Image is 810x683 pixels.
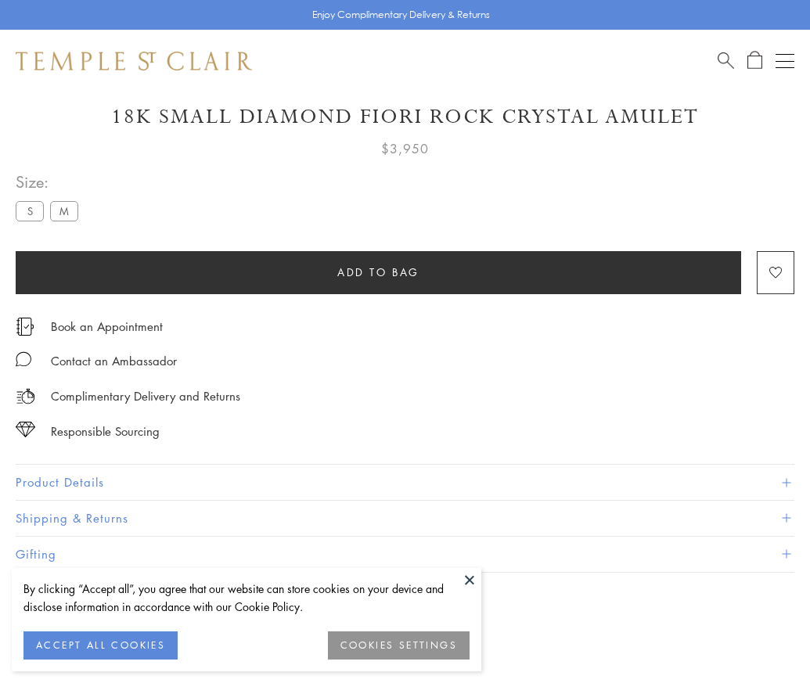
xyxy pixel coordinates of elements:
[23,631,178,660] button: ACCEPT ALL COOKIES
[50,201,78,221] label: M
[16,386,35,406] img: icon_delivery.svg
[51,386,240,406] p: Complimentary Delivery and Returns
[16,318,34,336] img: icon_appointment.svg
[381,138,429,159] span: $3,950
[16,351,31,367] img: MessageIcon-01_2.svg
[328,631,470,660] button: COOKIES SETTINGS
[16,422,35,437] img: icon_sourcing.svg
[16,501,794,536] button: Shipping & Returns
[16,103,794,131] h1: 18K Small Diamond Fiori Rock Crystal Amulet
[16,465,794,500] button: Product Details
[16,52,252,70] img: Temple St. Clair
[16,251,741,294] button: Add to bag
[16,201,44,221] label: S
[16,169,85,195] span: Size:
[51,318,163,335] a: Book an Appointment
[718,51,734,70] a: Search
[16,537,794,572] button: Gifting
[51,422,160,441] div: Responsible Sourcing
[23,580,470,616] div: By clicking “Accept all”, you agree that our website can store cookies on your device and disclos...
[776,52,794,70] button: Open navigation
[51,351,177,371] div: Contact an Ambassador
[312,7,490,23] p: Enjoy Complimentary Delivery & Returns
[337,264,419,281] span: Add to bag
[747,51,762,70] a: Open Shopping Bag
